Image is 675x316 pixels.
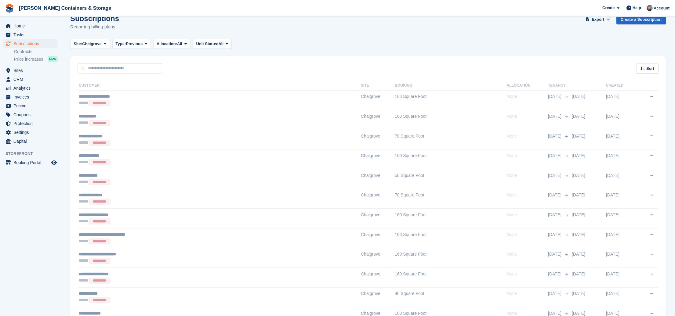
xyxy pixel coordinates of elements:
[14,56,43,62] span: Price increases
[3,102,58,110] a: menu
[13,137,50,145] span: Capital
[70,23,119,31] p: Recurring billing plans
[3,119,58,128] a: menu
[633,5,641,11] span: Help
[13,119,50,128] span: Protection
[3,22,58,30] a: menu
[14,49,58,55] a: Contracts
[48,56,58,62] div: NEW
[13,31,50,39] span: Tasks
[3,110,58,119] a: menu
[14,56,58,63] a: Price increases NEW
[50,159,58,166] a: Preview store
[13,75,50,84] span: CRM
[3,75,58,84] a: menu
[3,128,58,137] a: menu
[13,158,50,167] span: Booking Portal
[5,151,61,157] span: Storefront
[70,14,119,23] h1: Subscriptions
[602,5,615,11] span: Create
[13,66,50,75] span: Sites
[3,84,58,92] a: menu
[5,4,14,13] img: stora-icon-8386f47178a22dfd0bd8f6a31ec36ba5ce8667c1dd55bd0f319d3a0aa187defe.svg
[13,93,50,101] span: Invoices
[3,31,58,39] a: menu
[13,110,50,119] span: Coupons
[616,14,666,24] a: Create a Subscription
[654,5,670,11] span: Account
[3,93,58,101] a: menu
[3,158,58,167] a: menu
[585,14,611,24] button: Export
[13,102,50,110] span: Pricing
[647,5,653,11] img: Adam Greenhalgh
[3,137,58,145] a: menu
[13,22,50,30] span: Home
[592,16,604,23] span: Export
[3,39,58,48] a: menu
[13,128,50,137] span: Settings
[16,3,114,13] a: [PERSON_NAME] Containers & Storage
[3,66,58,75] a: menu
[13,39,50,48] span: Subscriptions
[13,84,50,92] span: Analytics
